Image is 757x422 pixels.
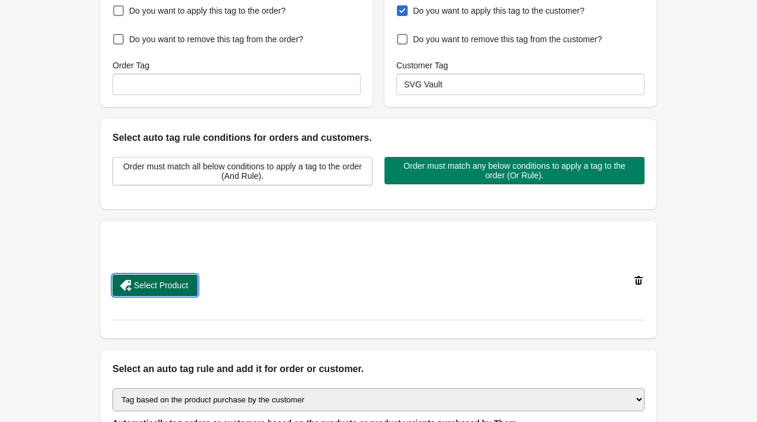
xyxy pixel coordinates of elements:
span: Select Product [134,281,188,290]
label: Customer Tag [396,59,448,71]
span: Do you want to remove this tag from the order? [129,33,304,45]
span: Do you want to apply this tag to the customer? [413,5,584,17]
h2: Select auto tag rule conditions for orders and customers. [112,131,645,145]
span: Order must match any below conditions to apply a tag to the order (Or Rule). [394,161,635,180]
h2: Select an auto tag rule and add it for order or customer. [112,362,645,376]
label: Order Tag [112,59,149,71]
span: Do you want to remove this tag from the customer? [413,33,602,45]
button: Order must match all below conditions to apply a tag to the order (And Rule). [112,157,373,185]
span: Do you want to apply this tag to the order? [129,5,286,17]
span: Order must match all below conditions to apply a tag to the order (And Rule). [123,162,362,181]
button: Select Product [112,275,198,296]
button: Order must match any below conditions to apply a tag to the order (Or Rule). [384,157,645,184]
